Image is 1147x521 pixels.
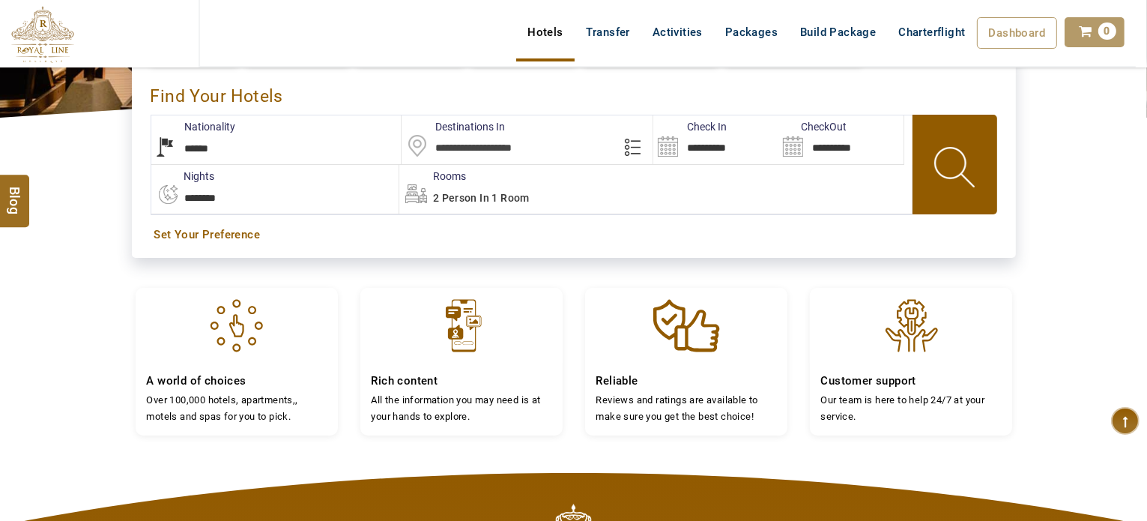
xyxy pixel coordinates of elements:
span: 2 Person in 1 Room [433,192,530,204]
h4: Reliable [596,374,776,388]
a: Build Package [789,17,887,47]
a: Activities [641,17,714,47]
img: The Royal Line Holidays [11,6,74,63]
h4: Customer support [821,374,1001,388]
span: Blog [5,187,25,199]
span: Dashboard [989,26,1046,40]
span: Charterflight [898,25,965,39]
label: Rooms [399,169,466,184]
span: 0 [1098,22,1116,40]
p: Our team is here to help 24/7 at your service. [821,392,1001,424]
a: 0 [1065,17,1125,47]
a: Charterflight [887,17,976,47]
p: All the information you may need is at your hands to explore. [372,392,551,424]
input: Search [653,115,778,164]
label: Nationality [151,119,236,134]
a: Transfer [575,17,641,47]
p: Reviews and ratings are available to make sure you get the best choice! [596,392,776,424]
a: Set Your Preference [154,227,993,243]
a: Packages [714,17,789,47]
label: nights [151,169,215,184]
p: Over 100,000 hotels, apartments,, motels and spas for you to pick. [147,392,327,424]
label: Destinations In [402,119,505,134]
h4: Rich content [372,374,551,388]
h4: A world of choices [147,374,327,388]
label: CheckOut [778,119,847,134]
a: Hotels [516,17,574,47]
label: Check In [653,119,727,134]
input: Search [778,115,904,164]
